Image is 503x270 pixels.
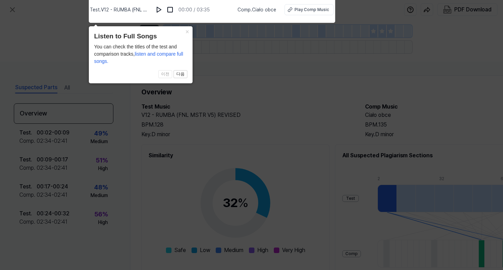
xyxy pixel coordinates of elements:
[174,70,187,78] button: 다음
[156,6,162,13] img: play
[237,6,276,13] span: Comp . Ciało obce
[94,31,187,41] header: Listen to Full Songs
[178,6,210,13] div: 00:00 / 03:35
[90,6,151,13] span: Test . V12 - RUMBA (FNL MSTR V5) REVISED
[285,4,334,15] button: Play Comp Music
[167,6,174,13] img: stop
[94,51,183,64] span: listen and compare full songs.
[94,43,187,65] div: You can check the titles of the test and comparison tracks,
[295,7,329,13] div: Play Comp Music
[181,26,193,36] button: Close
